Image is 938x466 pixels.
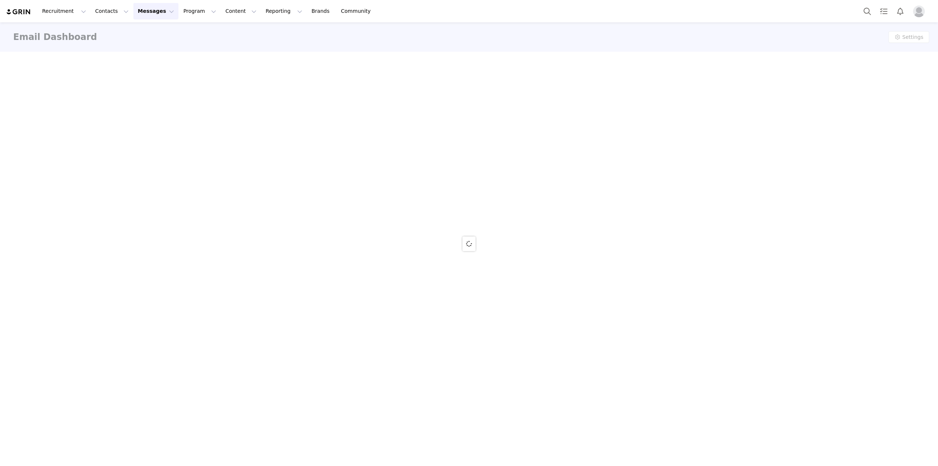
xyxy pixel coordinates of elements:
button: Contacts [91,3,133,19]
button: Content [221,3,261,19]
img: grin logo [6,8,32,15]
button: Recruitment [38,3,91,19]
button: Messages [133,3,178,19]
button: Notifications [892,3,908,19]
img: placeholder-profile.jpg [913,5,925,17]
a: Tasks [876,3,892,19]
button: Program [179,3,221,19]
button: Search [859,3,875,19]
button: Reporting [261,3,307,19]
button: Profile [909,5,932,17]
a: Brands [307,3,336,19]
a: Community [337,3,378,19]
